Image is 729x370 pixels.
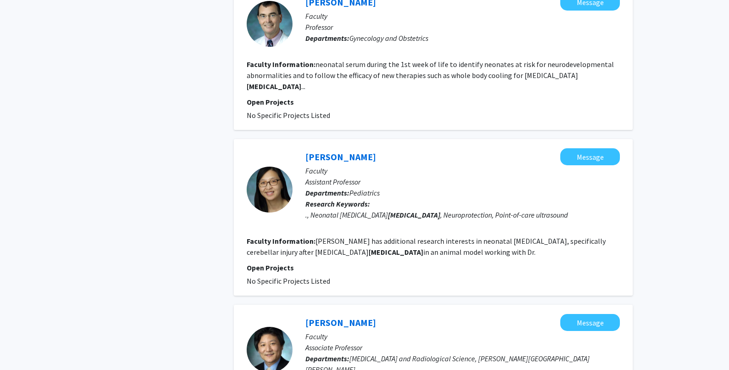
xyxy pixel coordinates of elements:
a: [PERSON_NAME] [305,151,376,163]
p: Professor [305,22,620,33]
p: Open Projects [247,96,620,107]
b: [MEDICAL_DATA] [247,82,301,91]
b: Departments: [305,34,349,43]
button: Message Kenichi Oishi [560,314,620,331]
fg-read-more: neonatal serum during the 1st week of life to identify neonates at risk for neurodevelopmental ab... [247,60,614,91]
span: Gynecology and Obstetrics [349,34,428,43]
p: Faculty [305,331,620,342]
p: Associate Professor [305,342,620,353]
fg-read-more: [PERSON_NAME] has additional research interests in neonatal [MEDICAL_DATA], specifically cerebell... [247,236,606,257]
b: Faculty Information: [247,60,315,69]
b: Departments: [305,354,349,363]
b: [MEDICAL_DATA] [369,247,423,257]
span: No Specific Projects Listed [247,276,330,286]
div: ., Neonatal [MEDICAL_DATA] , Neuroprotection, Point-of-care ultrasound [305,209,620,220]
b: Faculty Information: [247,236,315,246]
b: [MEDICAL_DATA] [388,210,440,219]
p: Faculty [305,165,620,176]
p: Assistant Professor [305,176,620,187]
span: No Specific Projects Listed [247,111,330,120]
a: [PERSON_NAME] [305,317,376,328]
span: Pediatrics [349,188,380,197]
b: Departments: [305,188,349,197]
p: Open Projects [247,262,620,273]
iframe: Chat [7,329,39,363]
p: Faculty [305,11,620,22]
b: Research Keywords: [305,199,370,208]
button: Message May Chen [560,148,620,165]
